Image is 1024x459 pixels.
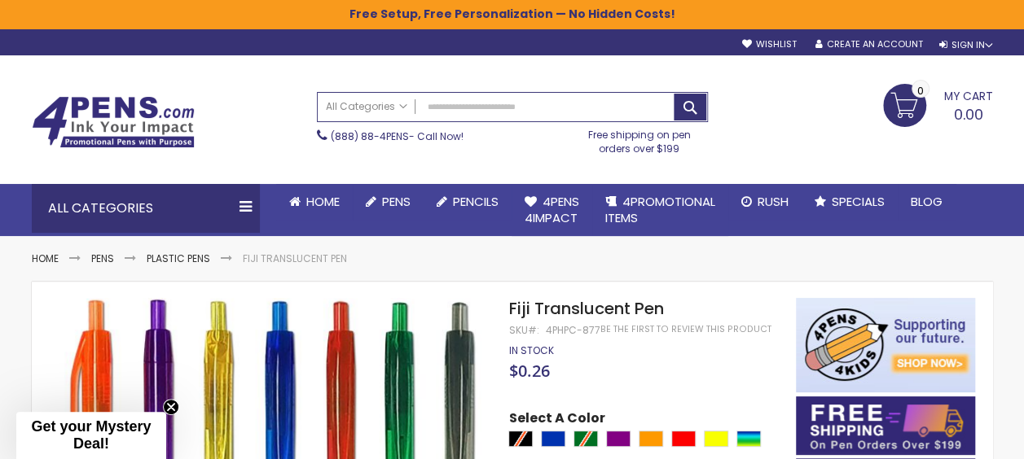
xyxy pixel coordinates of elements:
a: Blog [898,184,956,220]
li: Fiji Translucent Pen [243,252,347,265]
strong: SKU [508,323,538,337]
div: All Categories [32,184,260,233]
div: Red [671,431,696,447]
a: Pens [353,184,424,220]
span: All Categories [326,100,407,113]
a: (888) 88-4PENS [331,129,409,143]
span: 0 [917,83,924,98]
span: Rush [758,193,789,210]
span: Select A Color [508,409,604,431]
a: Create an Account [815,38,922,50]
span: Pencils [453,193,499,210]
a: 0.00 0 [883,84,993,125]
div: Get your Mystery Deal!Close teaser [16,412,166,459]
a: Plastic Pens [147,251,210,265]
span: Blog [911,193,943,210]
a: Rush [728,184,802,220]
span: Specials [832,193,885,210]
div: Availability [508,344,553,357]
span: 4Pens 4impact [525,193,579,226]
div: Purple [606,431,631,447]
a: 4Pens4impact [512,184,592,237]
a: Pens [91,251,114,265]
img: Free shipping on orders over $199 [796,396,975,455]
div: Orange [639,431,663,447]
div: Blue [541,431,565,447]
button: Close teaser [163,399,179,415]
span: 4PROMOTIONAL ITEMS [605,193,715,226]
a: All Categories [318,93,415,120]
a: Pencils [424,184,512,220]
span: In stock [508,343,553,357]
span: Fiji Translucent Pen [508,297,663,320]
img: 4Pens Custom Pens and Promotional Products [32,96,195,148]
div: 4PHPC-877 [545,324,600,337]
img: 4pens 4 kids [796,298,975,392]
div: Sign In [938,39,992,51]
a: Specials [802,184,898,220]
a: Home [276,184,353,220]
span: 0.00 [954,104,983,125]
span: Get your Mystery Deal! [31,418,151,452]
a: Home [32,251,59,265]
a: Be the first to review this product [600,323,771,335]
div: Yellow [704,431,728,447]
a: 4PROMOTIONALITEMS [592,184,728,237]
span: $0.26 [508,360,549,382]
span: - Call Now! [331,129,464,143]
a: Wishlist [741,38,796,50]
span: Home [306,193,340,210]
span: Pens [382,193,411,210]
div: Free shipping on pen orders over $199 [571,122,708,155]
div: Assorted [736,431,761,447]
